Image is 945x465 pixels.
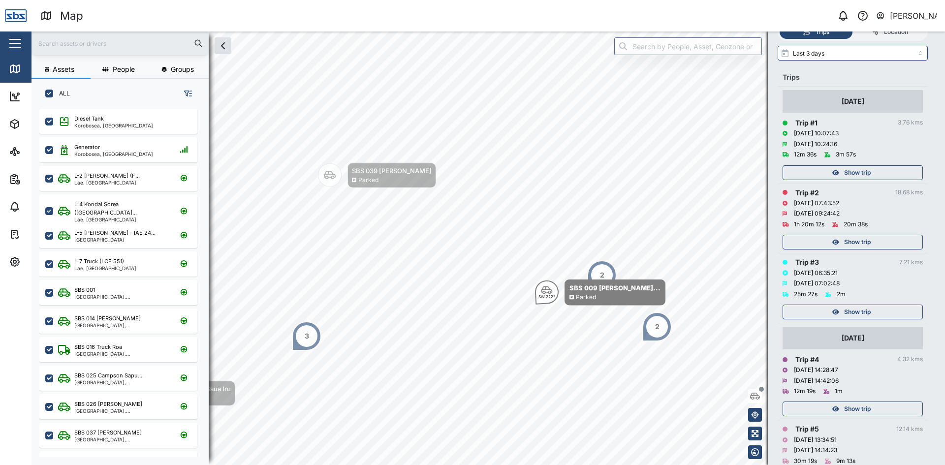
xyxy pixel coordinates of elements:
[876,9,937,23] button: [PERSON_NAME]
[794,279,840,288] div: [DATE] 07:02:48
[74,172,140,180] div: L-2 [PERSON_NAME] (F...
[37,36,203,51] input: Search assets or drivers
[778,46,928,61] input: Select range
[836,150,856,159] div: 3m 57s
[587,260,617,290] div: Map marker
[60,7,83,25] div: Map
[795,354,819,365] div: Trip # 4
[783,72,923,83] div: Trips
[794,269,838,278] div: [DATE] 06:35:21
[26,119,56,129] div: Assets
[783,305,923,319] button: Show trip
[898,118,923,127] div: 3.76 kms
[26,146,49,157] div: Sites
[74,351,168,356] div: [GEOGRAPHIC_DATA], [GEOGRAPHIC_DATA]
[795,424,819,434] div: Trip # 5
[5,5,27,27] img: Main Logo
[837,290,846,299] div: 2m
[26,174,59,185] div: Reports
[783,235,923,249] button: Show trip
[795,257,819,268] div: Trip # 3
[74,115,104,123] div: Diesel Tank
[642,312,672,341] div: Map marker
[842,96,864,107] div: [DATE]
[358,176,378,185] div: Parked
[74,237,156,242] div: [GEOGRAPHIC_DATA]
[600,270,604,280] div: 2
[74,266,136,271] div: Lae, [GEOGRAPHIC_DATA]
[576,293,596,302] div: Parked
[352,166,432,176] div: SBS 039 [PERSON_NAME]
[794,129,839,138] div: [DATE] 10:07:43
[74,400,142,408] div: SBS 026 [PERSON_NAME]
[794,199,839,208] div: [DATE] 07:43:52
[890,10,937,22] div: [PERSON_NAME]
[74,180,140,185] div: Lae, [GEOGRAPHIC_DATA]
[794,209,840,218] div: [DATE] 09:24:42
[794,446,837,455] div: [DATE] 14:14:23
[844,220,868,229] div: 20m 38s
[53,90,70,97] label: ALL
[794,366,838,375] div: [DATE] 14:28:47
[884,28,908,37] div: Location
[783,402,923,416] button: Show trip
[842,333,864,343] div: [DATE]
[794,435,837,445] div: [DATE] 13:34:51
[171,66,194,73] span: Groups
[783,165,923,180] button: Show trip
[899,258,923,267] div: 7.21 kms
[31,31,945,465] canvas: Map
[74,380,168,385] div: [GEOGRAPHIC_DATA], [GEOGRAPHIC_DATA]
[26,91,70,102] div: Dashboard
[74,314,141,323] div: SBS 014 [PERSON_NAME]
[26,63,48,74] div: Map
[569,283,661,293] div: SBS 009 [PERSON_NAME]...
[74,286,95,294] div: SBS 001
[74,372,142,380] div: SBS 025 Campson Sapu...
[305,331,309,341] div: 3
[74,257,124,266] div: L-7 Truck (LCE 551)
[74,429,142,437] div: SBS 037 [PERSON_NAME]
[74,229,156,237] div: L-5 [PERSON_NAME] - IAE 24...
[897,355,923,364] div: 4.32 kms
[74,152,153,156] div: Korobosea, [GEOGRAPHIC_DATA]
[844,402,871,416] span: Show trip
[74,294,168,299] div: [GEOGRAPHIC_DATA], [GEOGRAPHIC_DATA]
[844,235,871,249] span: Show trip
[113,66,135,73] span: People
[794,376,839,386] div: [DATE] 14:42:06
[292,321,321,351] div: Map marker
[39,105,208,457] div: grid
[74,123,153,128] div: Korobosea, [GEOGRAPHIC_DATA]
[844,305,871,319] span: Show trip
[53,66,74,73] span: Assets
[795,187,819,198] div: Trip # 2
[538,295,555,299] div: SW 222°
[74,343,122,351] div: SBS 016 Truck Roa
[74,143,100,152] div: Generator
[835,387,843,396] div: 1m
[895,188,923,197] div: 18.68 kms
[26,201,56,212] div: Alarms
[896,425,923,434] div: 12.14 kms
[794,150,817,159] div: 12m 36s
[74,323,168,328] div: [GEOGRAPHIC_DATA], [GEOGRAPHIC_DATA]
[74,200,168,217] div: L-4 Kondai Sorea ([GEOGRAPHIC_DATA]...
[614,37,762,55] input: Search by People, Asset, Geozone or Place
[816,28,829,37] div: Trips
[655,321,660,332] div: 2
[26,256,61,267] div: Settings
[535,279,665,306] div: Map marker
[794,290,818,299] div: 25m 27s
[318,163,436,188] div: Map marker
[794,140,837,149] div: [DATE] 10:24:16
[794,387,816,396] div: 12m 19s
[794,220,824,229] div: 1h 20m 12s
[26,229,53,240] div: Tasks
[844,166,871,180] span: Show trip
[74,437,168,442] div: [GEOGRAPHIC_DATA], [GEOGRAPHIC_DATA]
[74,408,168,413] div: [GEOGRAPHIC_DATA], [GEOGRAPHIC_DATA]
[795,118,818,128] div: Trip # 1
[74,217,168,222] div: Lae, [GEOGRAPHIC_DATA]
